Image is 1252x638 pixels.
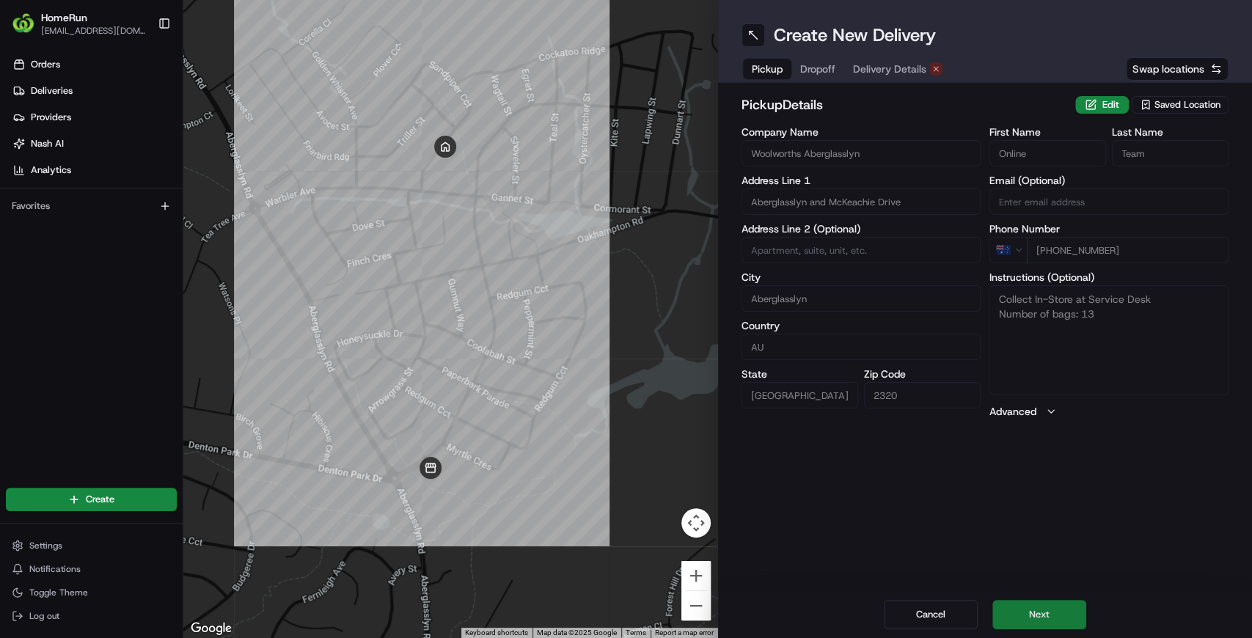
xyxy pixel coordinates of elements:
[742,127,981,137] label: Company Name
[742,369,858,379] label: State
[31,137,64,150] span: Nash AI
[992,600,1086,629] button: Next
[1126,57,1229,81] button: Swap locations
[742,175,981,186] label: Address Line 1
[86,493,114,506] span: Create
[864,382,981,408] input: Enter zip code
[742,285,981,312] input: Enter city
[537,628,617,637] span: Map data ©2025 Google
[6,53,183,76] a: Orders
[655,628,714,637] a: Report a map error
[681,591,711,620] button: Zoom out
[989,175,1229,186] label: Email (Optional)
[742,382,858,408] input: Enter state
[6,194,177,218] div: Favorites
[1075,96,1129,114] button: Edit
[187,619,235,638] img: Google
[1132,95,1229,115] button: Saved Location
[6,488,177,511] button: Create
[742,272,981,282] label: City
[465,628,528,638] button: Keyboard shortcuts
[6,132,183,155] a: Nash AI
[6,559,177,579] button: Notifications
[853,62,926,76] span: Delivery Details
[1112,127,1229,137] label: Last Name
[6,158,183,182] a: Analytics
[681,508,711,538] button: Map camera controls
[1154,98,1220,111] span: Saved Location
[752,62,783,76] span: Pickup
[800,62,835,76] span: Dropoff
[884,600,978,629] button: Cancel
[742,237,981,263] input: Apartment, suite, unit, etc.
[29,540,62,551] span: Settings
[989,404,1229,419] button: Advanced
[187,619,235,638] a: Open this area in Google Maps (opens a new window)
[989,140,1106,166] input: Enter first name
[742,188,981,215] input: Enter address
[31,84,73,98] span: Deliveries
[742,320,981,331] label: Country
[6,535,177,556] button: Settings
[6,106,183,129] a: Providers
[742,140,981,166] input: Enter company name
[989,285,1229,395] textarea: Collect In-Store at Service Desk Number of bags: 13
[29,563,81,575] span: Notifications
[41,10,87,25] button: HomeRun
[31,164,71,177] span: Analytics
[41,25,146,37] button: [EMAIL_ADDRESS][DOMAIN_NAME]
[6,6,152,41] button: HomeRunHomeRun[EMAIL_ADDRESS][DOMAIN_NAME]
[12,12,35,35] img: HomeRun
[989,272,1229,282] label: Instructions (Optional)
[742,95,1067,115] h2: pickup Details
[774,23,936,47] h1: Create New Delivery
[989,127,1106,137] label: First Name
[6,582,177,603] button: Toggle Theme
[742,334,981,360] input: Enter country
[6,606,177,626] button: Log out
[681,561,711,590] button: Zoom in
[29,610,59,622] span: Log out
[864,369,981,379] label: Zip Code
[31,58,60,71] span: Orders
[31,111,71,124] span: Providers
[1112,140,1229,166] input: Enter last name
[1132,62,1204,76] span: Swap locations
[989,404,1036,419] label: Advanced
[989,188,1229,215] input: Enter email address
[6,79,183,103] a: Deliveries
[626,628,646,637] a: Terms (opens in new tab)
[1027,237,1229,263] input: Enter phone number
[989,224,1229,234] label: Phone Number
[29,587,88,598] span: Toggle Theme
[742,224,981,234] label: Address Line 2 (Optional)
